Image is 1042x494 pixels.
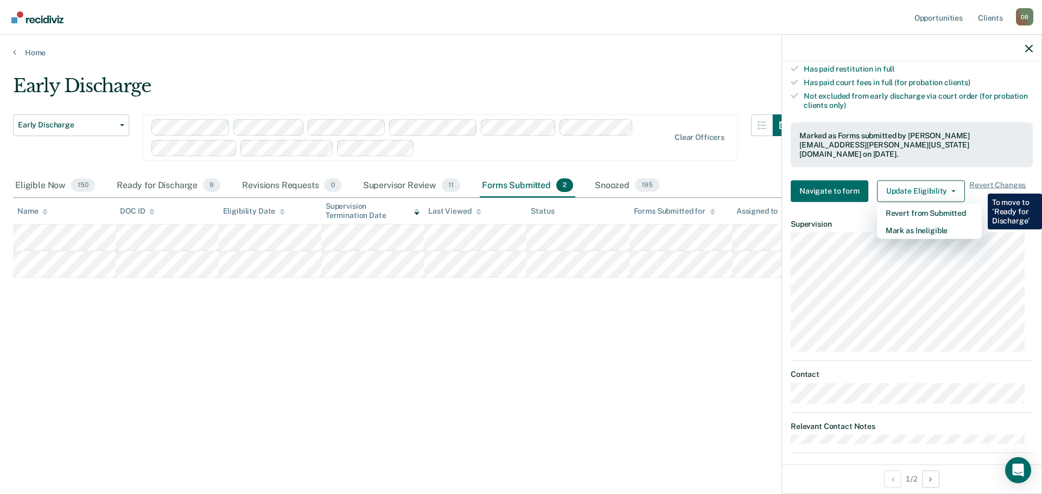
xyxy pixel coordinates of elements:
[883,65,894,73] span: full
[791,370,1033,379] dt: Contact
[944,78,970,86] span: clients)
[531,207,554,216] div: Status
[1016,8,1033,25] div: D B
[804,65,1033,74] div: Has paid restitution in
[782,464,1041,493] div: 1 / 2
[240,174,343,198] div: Revisions Requests
[71,178,95,193] span: 150
[13,75,795,106] div: Early Discharge
[13,174,97,198] div: Eligible Now
[115,174,223,198] div: Ready for Discharge
[361,174,462,198] div: Supervisor Review
[634,207,715,216] div: Forms Submitted for
[18,120,116,130] span: Early Discharge
[922,470,939,487] button: Next Opportunity
[969,180,1026,202] span: Revert Changes
[593,174,662,198] div: Snoozed
[223,207,285,216] div: Eligibility Date
[804,91,1033,110] div: Not excluded from early discharge via court order (for probation clients
[675,133,725,142] div: Clear officers
[324,178,341,193] span: 0
[326,202,420,220] div: Supervision Termination Date
[829,100,846,109] span: only)
[428,207,481,216] div: Last Viewed
[13,48,1029,57] a: Home
[480,174,575,198] div: Forms Submitted
[203,178,220,193] span: 9
[11,11,63,23] img: Recidiviz
[791,180,868,202] button: Navigate to form
[556,178,573,193] span: 2
[736,207,787,216] div: Assigned to
[804,78,1033,87] div: Has paid court fees in full (for probation
[17,207,48,216] div: Name
[1016,8,1033,25] button: Profile dropdown button
[442,178,460,193] span: 11
[120,207,155,216] div: DOC ID
[791,219,1033,228] dt: Supervision
[877,204,982,221] button: Revert from Submitted
[877,180,965,202] button: Update Eligibility
[884,470,901,487] button: Previous Opportunity
[799,131,1024,158] div: Marked as Forms submitted by [PERSON_NAME][EMAIL_ADDRESS][PERSON_NAME][US_STATE][DOMAIN_NAME] on ...
[791,421,1033,431] dt: Relevant Contact Notes
[1005,457,1031,483] div: Open Intercom Messenger
[791,180,873,202] a: Navigate to form link
[877,221,982,239] button: Mark as Ineligible
[635,178,659,193] span: 195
